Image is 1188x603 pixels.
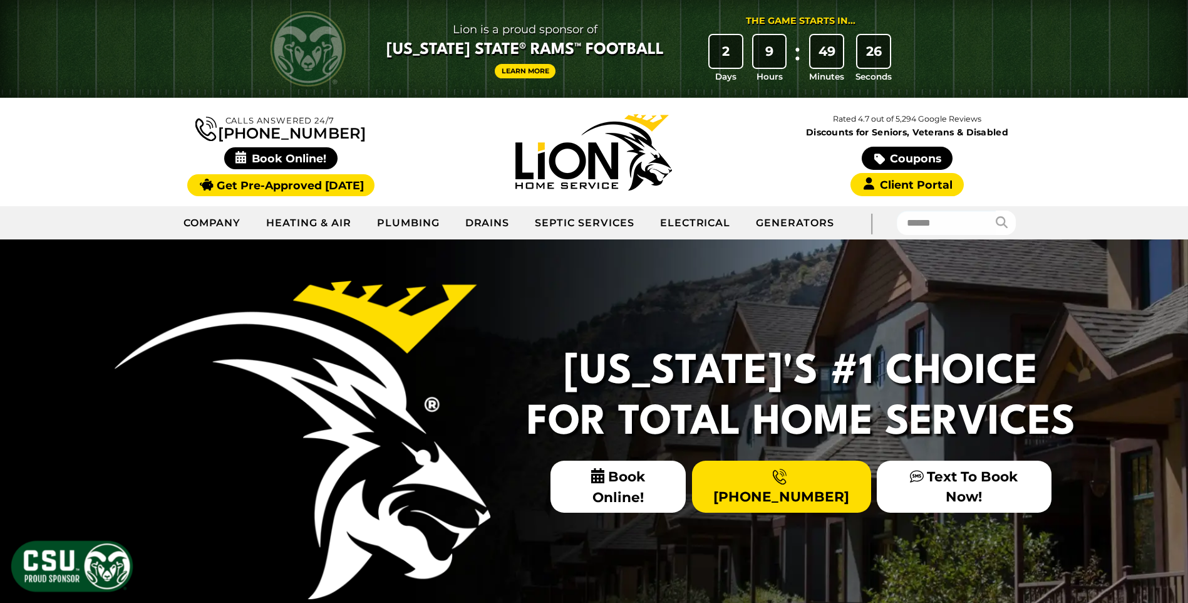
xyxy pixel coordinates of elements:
div: : [791,35,803,83]
a: Septic Services [522,207,647,239]
img: Lion Home Service [515,114,672,191]
div: The Game Starts in... [746,14,855,28]
a: Electrical [648,207,744,239]
p: Rated 4.7 out of 5,294 Google Reviews [750,112,1063,126]
a: Text To Book Now! [877,461,1051,512]
h2: [US_STATE]'s #1 Choice For Total Home Services [519,347,1083,448]
a: Drains [453,207,523,239]
a: Coupons [862,147,952,170]
img: CSU Sponsor Badge [9,539,135,594]
span: Minutes [809,70,844,83]
a: Learn More [495,64,556,78]
span: Book Online! [224,147,338,169]
span: Seconds [855,70,892,83]
div: 2 [710,35,742,68]
div: 9 [753,35,786,68]
a: Plumbing [364,207,453,239]
span: [US_STATE] State® Rams™ Football [386,39,664,61]
div: 26 [857,35,890,68]
a: Client Portal [850,173,963,196]
span: Book Online! [550,461,686,513]
span: Hours [757,70,783,83]
div: | [847,206,897,239]
a: [PHONE_NUMBER] [692,461,871,512]
a: Get Pre-Approved [DATE] [187,174,374,196]
a: [PHONE_NUMBER] [195,114,366,141]
span: Lion is a proud sponsor of [386,19,664,39]
span: Discounts for Seniors, Veterans & Disabled [753,128,1061,137]
span: Days [715,70,736,83]
a: Heating & Air [254,207,364,239]
div: 49 [810,35,843,68]
a: Generators [743,207,847,239]
img: CSU Rams logo [271,11,346,87]
a: Company [171,207,254,239]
